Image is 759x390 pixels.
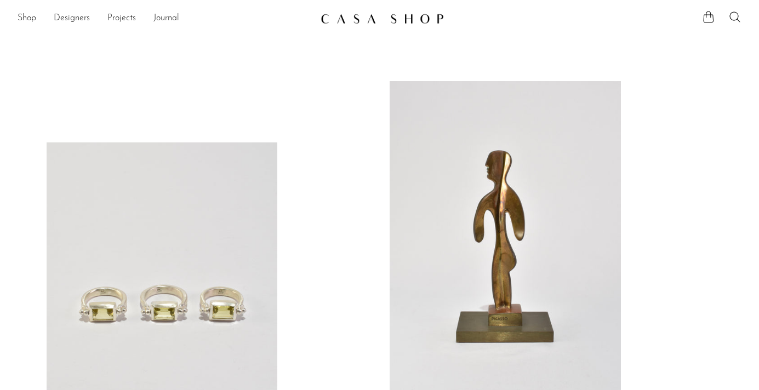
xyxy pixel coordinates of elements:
a: Shop [18,12,36,26]
a: Journal [153,12,179,26]
nav: Desktop navigation [18,9,312,28]
ul: NEW HEADER MENU [18,9,312,28]
a: Designers [54,12,90,26]
a: Projects [107,12,136,26]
